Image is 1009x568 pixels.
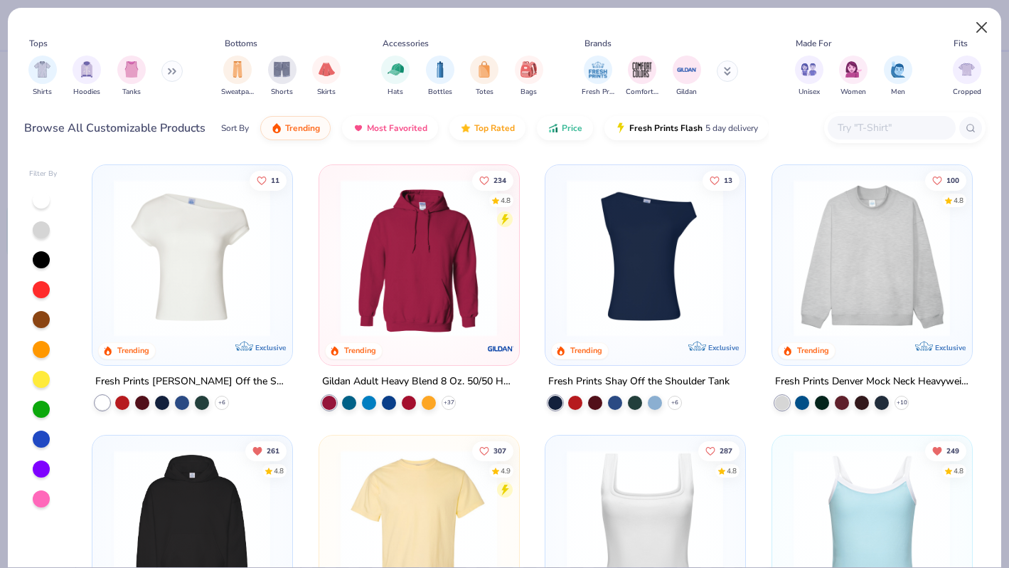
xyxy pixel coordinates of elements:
button: filter button [117,56,146,98]
img: Comfort Colors Image [631,59,653,80]
span: Top Rated [474,122,515,134]
button: filter button [626,56,658,98]
div: filter for Bags [515,56,543,98]
div: filter for Hoodies [73,56,101,98]
span: Gildan [676,87,697,98]
div: Fresh Prints [PERSON_NAME] Off the Shoulder Top [95,372,289,390]
button: filter button [582,56,614,98]
div: filter for Unisex [795,56,823,98]
img: Men Image [890,61,906,78]
div: Fresh Prints Denver Mock Neck Heavyweight Sweatshirt [775,372,969,390]
div: 4.8 [727,466,737,476]
span: 249 [946,447,959,454]
button: Close [968,14,995,41]
span: Skirts [317,87,336,98]
div: 4.8 [954,466,963,476]
div: Accessories [383,37,429,50]
span: 287 [720,447,732,454]
button: Like [250,170,287,190]
span: Most Favorited [367,122,427,134]
button: Most Favorited [342,116,438,140]
button: filter button [470,56,498,98]
span: 13 [724,177,732,184]
img: Gildan logo [486,334,514,362]
button: Top Rated [449,116,525,140]
div: filter for Totes [470,56,498,98]
span: Price [562,122,582,134]
span: + 37 [443,398,454,406]
img: Fresh Prints Image [587,59,609,80]
button: Trending [260,116,331,140]
button: Unlike [245,441,287,461]
div: filter for Gildan [673,56,701,98]
div: Filter By [29,169,58,179]
img: f5d85501-0dbb-4ee4-b115-c08fa3845d83 [786,179,957,337]
button: filter button [221,56,254,98]
div: filter for Tanks [117,56,146,98]
span: 100 [946,177,959,184]
span: Sweatpants [221,87,254,98]
span: Unisex [799,87,820,98]
button: filter button [268,56,297,98]
img: a164e800-7022-4571-a324-30c76f641635 [504,179,675,337]
span: Exclusive [934,342,965,352]
img: a1c94bf0-cbc2-4c5c-96ec-cab3b8502a7f [107,179,277,337]
span: + 6 [671,398,678,406]
span: Trending [285,122,320,134]
button: filter button [73,56,101,98]
span: Hats [388,87,403,98]
span: Men [891,87,905,98]
img: TopRated.gif [460,122,471,134]
span: 307 [493,447,506,454]
button: Like [698,441,740,461]
div: 4.8 [274,466,284,476]
div: Bottoms [225,37,257,50]
button: Like [925,170,966,190]
img: flash.gif [615,122,626,134]
img: Shirts Image [34,61,50,78]
div: Sort By [221,122,249,135]
button: Unlike [925,441,966,461]
span: 261 [267,447,279,454]
span: Exclusive [708,342,739,352]
button: Like [472,441,513,461]
div: Made For [796,37,831,50]
div: filter for Skirts [312,56,341,98]
button: filter button [515,56,543,98]
div: filter for Comfort Colors [626,56,658,98]
div: 4.9 [501,466,511,476]
img: Bottles Image [432,61,448,78]
span: Exclusive [255,342,286,352]
img: Shorts Image [274,61,290,78]
button: filter button [953,56,981,98]
div: filter for Shirts [28,56,57,98]
div: filter for Fresh Prints [582,56,614,98]
img: Cropped Image [959,61,975,78]
div: filter for Shorts [268,56,297,98]
button: Like [472,170,513,190]
button: filter button [673,56,701,98]
div: 4.8 [954,195,963,206]
div: filter for Hats [381,56,410,98]
div: Tops [29,37,48,50]
div: filter for Sweatpants [221,56,254,98]
button: filter button [312,56,341,98]
span: Comfort Colors [626,87,658,98]
button: filter button [884,56,912,98]
img: 01756b78-01f6-4cc6-8d8a-3c30c1a0c8ac [333,179,504,337]
img: 5716b33b-ee27-473a-ad8a-9b8687048459 [560,179,730,337]
span: Hoodies [73,87,100,98]
img: Women Image [845,61,862,78]
span: Shirts [33,87,52,98]
img: Unisex Image [801,61,817,78]
span: Totes [476,87,493,98]
span: Fresh Prints Flash [629,122,703,134]
button: filter button [795,56,823,98]
img: Skirts Image [319,61,335,78]
button: Fresh Prints Flash5 day delivery [604,116,769,140]
button: Like [703,170,740,190]
input: Try "T-Shirt" [836,120,946,136]
div: Browse All Customizable Products [24,120,205,137]
span: 234 [493,177,506,184]
button: filter button [381,56,410,98]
